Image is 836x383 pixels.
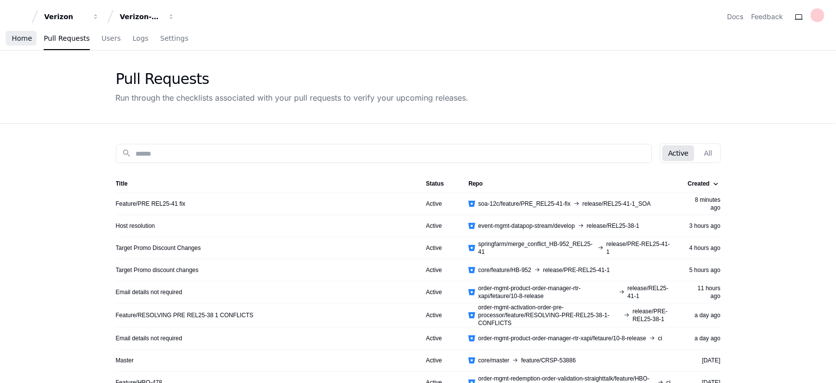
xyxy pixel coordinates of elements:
div: Verizon [44,12,86,22]
span: release/PRE-REL25-41-1 [543,266,610,274]
div: Active [426,311,453,319]
span: Users [102,35,121,41]
div: Created [688,180,719,188]
div: Created [688,180,710,188]
div: Run through the checklists associated with your pull requests to verify your upcoming releases. [116,92,469,104]
span: release/PRE-REL25-41-1 [606,240,671,256]
div: Active [426,222,453,230]
div: 3 hours ago [686,222,720,230]
button: All [698,145,718,161]
span: soa-12c/feature/PRE_REL25-41-fix [478,200,570,208]
a: Email details not required [116,334,182,342]
div: Active [426,200,453,208]
div: Active [426,288,453,296]
div: 4 hours ago [686,244,720,252]
a: Feature/PRE REL25-41 fix [116,200,186,208]
span: release/REL25-38-1 [587,222,639,230]
span: core/feature/HB-952 [478,266,531,274]
span: Pull Requests [44,35,89,41]
a: Pull Requests [44,27,89,50]
a: Master [116,356,134,364]
div: Pull Requests [116,70,469,88]
a: Host resolution [116,222,155,230]
span: Home [12,35,32,41]
a: Logs [133,27,148,50]
span: Logs [133,35,148,41]
span: order-mgmt-product-order-manager-rtr-xapi/fetaure/10-8-release [478,284,616,300]
button: Active [662,145,694,161]
th: Repo [460,175,678,192]
button: Feedback [751,12,783,22]
a: Email details not required [116,288,182,296]
span: feature/CRSP-53886 [521,356,576,364]
span: springfarm/merge_conflict_HB-952_REL25-41 [478,240,594,256]
a: Users [102,27,121,50]
div: [DATE] [686,356,720,364]
mat-icon: search [122,148,132,158]
span: core/master [478,356,509,364]
span: ci [658,334,662,342]
div: Active [426,356,453,364]
button: Verizon [40,8,103,26]
a: Home [12,27,32,50]
div: Active [426,334,453,342]
span: release/REL25-41-1 [627,284,671,300]
div: Verizon-Clarify-Order-Management [120,12,162,22]
div: Title [116,180,128,188]
div: a day ago [686,334,720,342]
a: Target Promo Discount Changes [116,244,201,252]
a: Target Promo discount changes [116,266,199,274]
a: Feature/RESOLVING PRE REL25-38 1 CONFLICTS [116,311,254,319]
span: order-mgmt-product-order-manager-rtr-xapi/fetaure/10-8-release [478,334,646,342]
div: Status [426,180,453,188]
a: Settings [160,27,188,50]
span: release/REL25-41-1_SOA [582,200,650,208]
div: a day ago [686,311,720,319]
div: Active [426,244,453,252]
button: Verizon-Clarify-Order-Management [116,8,179,26]
div: Active [426,266,453,274]
span: order-mgmt-activation-order-pre-processor/feature/RESOLVING-PRE-REL25-38-1-CONFLICTS [478,303,620,327]
span: Settings [160,35,188,41]
span: release/PRE-REL25-38-1 [633,307,671,323]
div: 11 hours ago [686,284,720,300]
div: 5 hours ago [686,266,720,274]
div: 8 minutes ago [686,196,720,212]
a: Docs [727,12,743,22]
div: Status [426,180,444,188]
span: event-mgmt-datapop-stream/develop [478,222,575,230]
div: Title [116,180,410,188]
